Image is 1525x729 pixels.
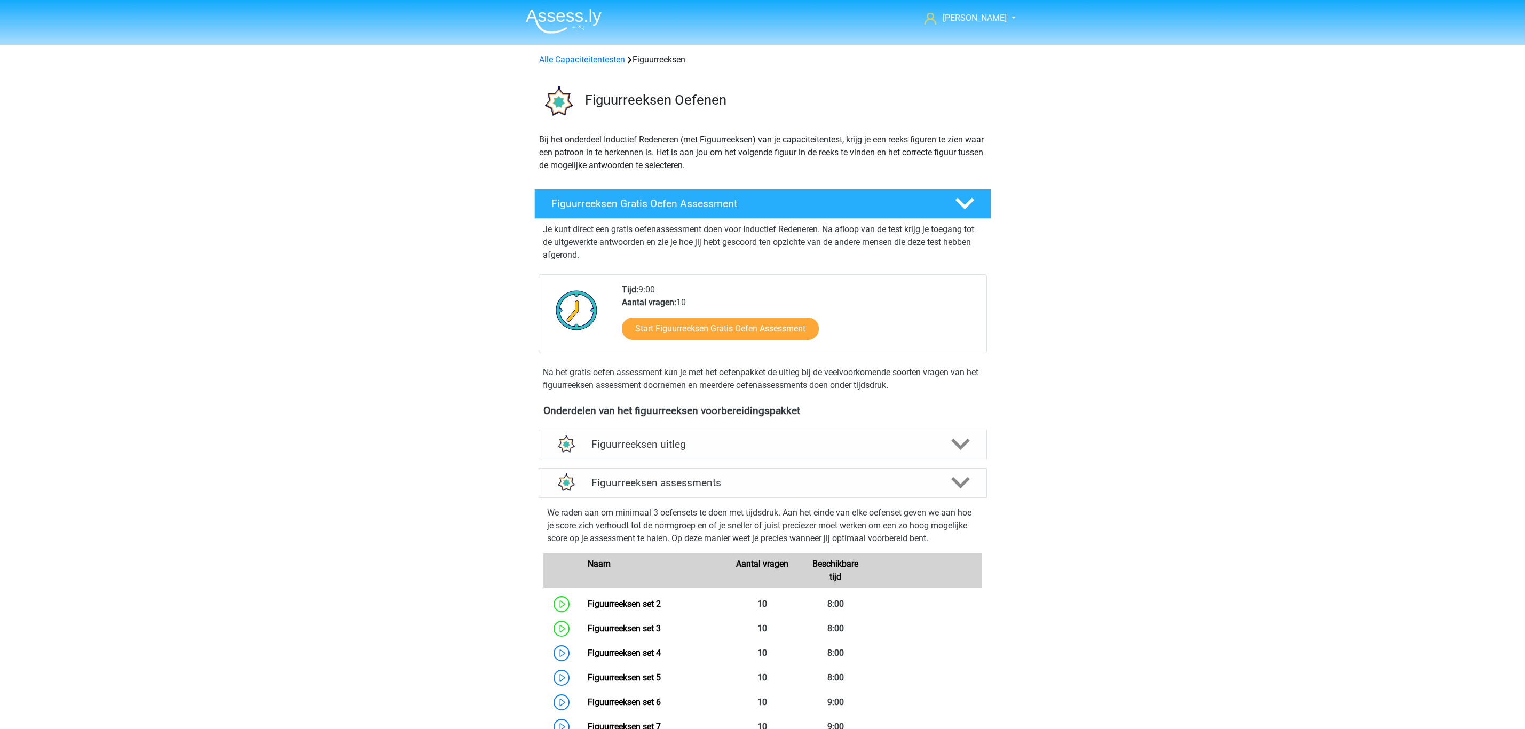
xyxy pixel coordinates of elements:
img: Assessly [526,9,602,34]
span: [PERSON_NAME] [943,13,1007,23]
h4: Figuurreeksen uitleg [591,438,934,450]
div: Naam [580,558,726,583]
p: Je kunt direct een gratis oefenassessment doen voor Inductief Redeneren. Na afloop van de test kr... [543,223,983,262]
a: assessments Figuurreeksen assessments [534,468,991,498]
a: Figuurreeksen set 2 [588,599,661,609]
h4: Onderdelen van het figuurreeksen voorbereidingspakket [543,405,982,417]
b: Tijd: [622,284,638,295]
div: Aantal vragen [726,558,799,583]
a: Figuurreeksen set 3 [588,623,661,633]
div: 9:00 10 [614,283,986,353]
a: Figuurreeksen Gratis Oefen Assessment [530,189,995,219]
img: figuurreeksen [535,79,580,124]
a: Figuurreeksen set 5 [588,672,661,683]
a: uitleg Figuurreeksen uitleg [534,430,991,459]
img: figuurreeksen assessments [552,469,579,496]
p: Bij het onderdeel Inductief Redeneren (met Figuurreeksen) van je capaciteitentest, krijg je een r... [539,133,986,172]
h4: Figuurreeksen Gratis Oefen Assessment [551,197,938,210]
img: Klok [550,283,604,337]
img: figuurreeksen uitleg [552,431,579,458]
a: Start Figuurreeksen Gratis Oefen Assessment [622,318,819,340]
p: We raden aan om minimaal 3 oefensets te doen met tijdsdruk. Aan het einde van elke oefenset geven... [547,506,978,545]
b: Aantal vragen: [622,297,676,307]
div: Beschikbare tijd [799,558,872,583]
a: Figuurreeksen set 4 [588,648,661,658]
h3: Figuurreeksen Oefenen [585,92,983,108]
h4: Figuurreeksen assessments [591,477,934,489]
div: Figuurreeksen [535,53,991,66]
a: Alle Capaciteitentesten [539,54,625,65]
a: [PERSON_NAME] [920,12,1008,25]
a: Figuurreeksen set 6 [588,697,661,707]
div: Na het gratis oefen assessment kun je met het oefenpakket de uitleg bij de veelvoorkomende soorte... [539,366,987,392]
